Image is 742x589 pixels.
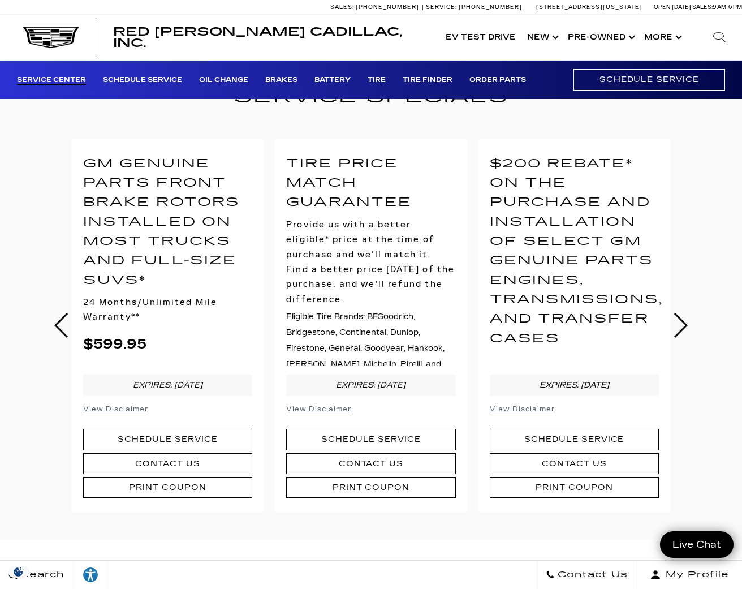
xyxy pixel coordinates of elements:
[537,561,637,589] a: Contact Us
[490,477,659,498] a: Print Coupon
[83,154,252,290] h2: GM Genuine Parts Front Brake Rotors installed on most trucks and full-size SUVs*
[661,567,729,583] span: My Profile
[562,15,639,60] a: Pre-Owned
[490,405,555,413] small: View Disclaimer
[573,69,725,90] a: Schedule Service
[113,25,402,50] span: Red [PERSON_NAME] Cadillac, Inc.
[536,3,642,11] a: [STREET_ADDRESS][US_STATE]
[422,4,525,10] a: Service: [PHONE_NUMBER]
[314,76,351,85] a: Battery
[490,154,663,349] h2: $200 Rebate* on the purchase and installation of select GM Genuine Parts Engines, Transmissions, ...
[83,336,252,352] div: $599.95
[83,405,149,413] a: View Disclaimer
[368,76,386,85] a: Tire
[286,154,455,213] h2: Tire Price Match Guarantee
[74,561,108,589] a: Explore your accessibility options
[426,3,457,11] span: Service:
[83,477,252,498] a: Print Coupon
[54,313,70,338] a: Previous slide
[286,453,455,474] a: Contact Us
[83,453,252,474] a: Contact Us
[555,567,628,583] span: Contact Us
[6,566,32,578] img: Opt-Out Icon
[6,566,32,578] section: Click to Open Cookie Consent Modal
[74,566,107,583] div: Explore your accessibility options
[83,405,149,413] small: View Disclaimer
[356,3,419,11] span: [PHONE_NUMBER]
[18,567,64,583] span: Search
[330,4,422,10] a: Sales: [PHONE_NUMBER]
[336,380,405,390] em: expires: [DATE]
[521,15,562,60] a: New
[440,15,521,60] a: EV Test Drive
[692,3,713,11] span: Sales:
[330,3,354,11] span: Sales:
[286,309,455,366] p: Eligible Tire Brands: BFGoodrich, Bridgestone, Continental, Dunlop, Firestone, General, Goodyear,...
[540,380,609,390] em: expires: [DATE]
[133,380,202,390] em: expires: [DATE]
[103,76,182,85] a: Schedule Service
[637,561,742,589] button: Open user profile menu
[667,538,727,551] span: Live Chat
[23,27,79,48] img: Cadillac Dark Logo with Cadillac White Text
[286,217,455,307] h3: Provide us with a better eligible* price at the time of purchase and we'll match it. Find a bette...
[265,76,297,85] a: Brakes
[113,26,429,49] a: Red [PERSON_NAME] Cadillac, Inc.
[697,15,742,60] div: Search
[639,15,685,60] button: More
[83,429,252,450] a: Schedule Service
[403,76,452,85] a: Tire Finder
[713,3,742,11] span: 9 AM-6 PM
[286,405,352,413] small: View Disclaimer
[17,76,86,85] a: Service Center
[286,429,455,450] a: Schedule Service
[286,477,455,498] a: Print Coupon
[199,76,248,85] a: Oil Change
[83,295,252,325] h3: 24 Months/Unlimited Mile Warranty**
[654,3,691,11] span: Open [DATE]
[459,3,522,11] span: [PHONE_NUMBER]
[672,313,688,338] a: Next slide
[490,429,659,450] a: Schedule Service
[660,531,734,558] a: Live Chat
[490,453,659,474] a: Contact Us
[490,405,555,413] a: View Disclaimer
[469,76,526,85] a: Order Parts
[286,405,352,413] a: View Disclaimer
